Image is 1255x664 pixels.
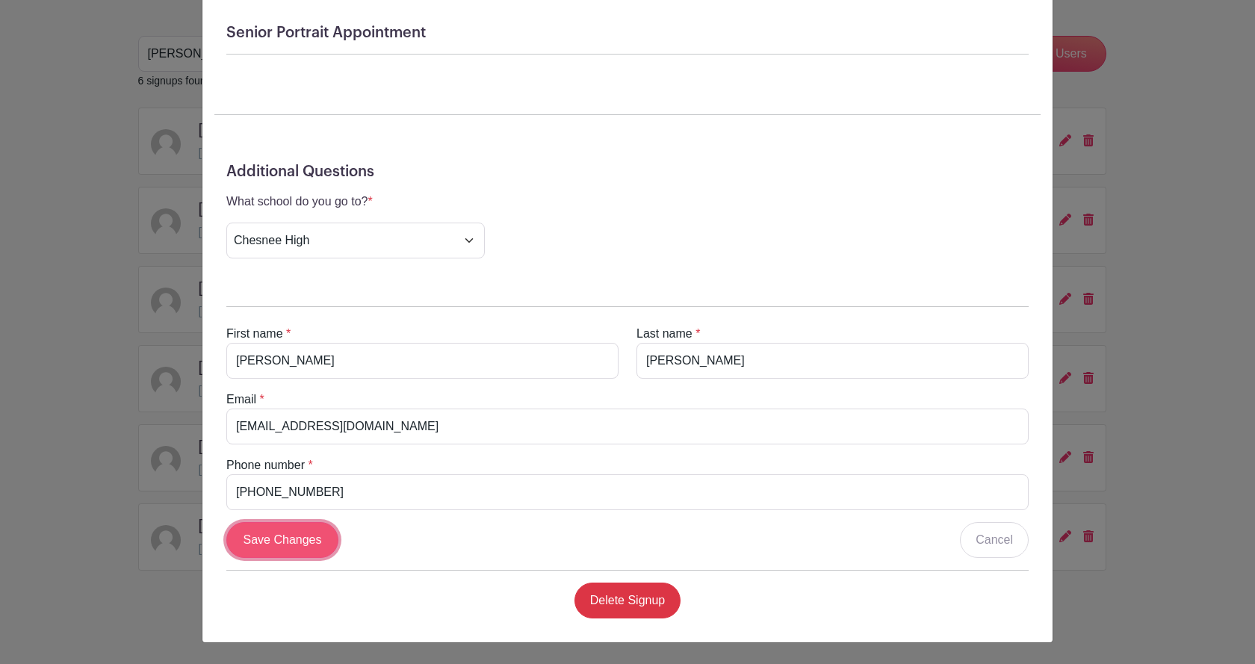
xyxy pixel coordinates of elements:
label: Last name [636,325,692,343]
a: Cancel [960,522,1029,558]
h5: Senior Portrait Appointment [226,24,1029,42]
label: First name [226,325,283,343]
h5: Additional Questions [226,163,1029,181]
label: Phone number [226,456,305,474]
a: Delete Signup [574,583,681,618]
input: Save Changes [226,522,338,558]
p: What school do you go to? [226,193,485,211]
label: Email [226,391,256,409]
